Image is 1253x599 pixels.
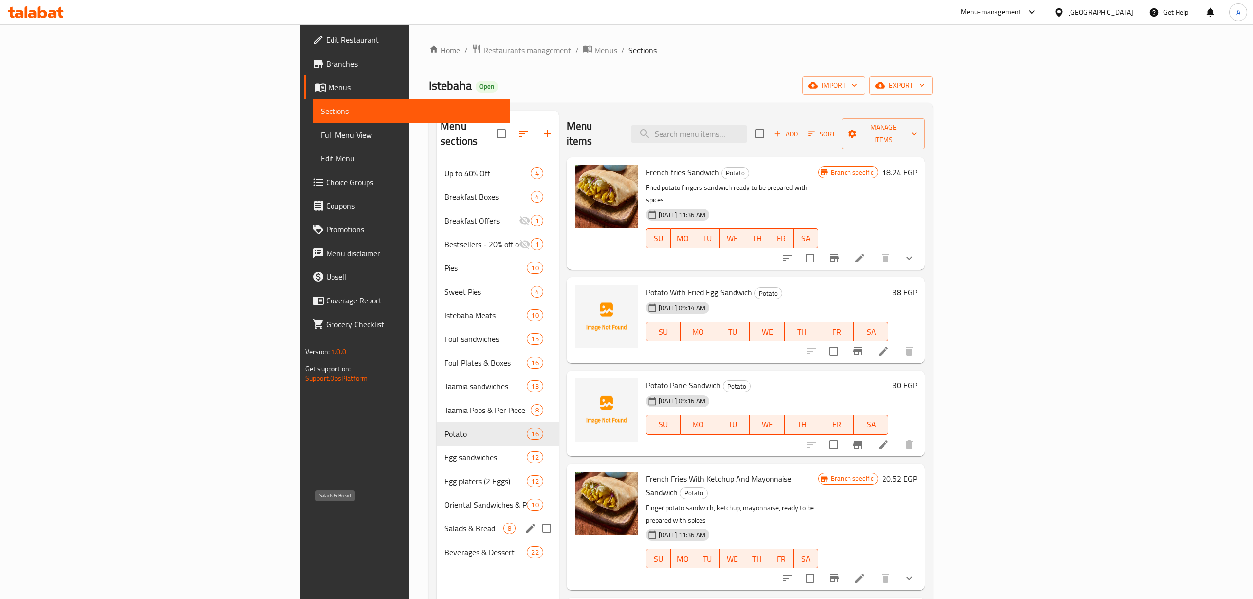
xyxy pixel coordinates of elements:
div: Potato [721,167,749,179]
div: Pies10 [437,256,559,280]
a: Menus [583,44,617,57]
span: FR [773,552,790,566]
a: Menus [304,75,510,99]
button: TH [785,322,819,341]
span: MO [675,552,692,566]
span: Branch specific [827,474,878,483]
button: SA [854,415,888,435]
svg: Inactive section [519,215,531,226]
span: 13 [527,382,542,391]
span: 16 [527,358,542,368]
div: items [527,546,543,558]
button: MO [671,549,696,568]
span: [DATE] 11:36 AM [655,530,709,540]
input: search [631,125,747,143]
button: TH [744,549,769,568]
span: Potato [680,487,707,499]
span: SU [650,325,677,339]
a: Coverage Report [304,289,510,312]
button: SU [646,415,681,435]
p: Finger potato sandwich, ketchup, mayonnaise, ready to be prepared with spices [646,502,818,526]
button: SU [646,228,671,248]
span: FR [823,417,850,432]
button: import [802,76,865,95]
span: 22 [527,548,542,557]
div: Beverages & Dessert22 [437,540,559,564]
div: Bestsellers - 20% off on selected items1 [437,232,559,256]
span: 4 [531,192,543,202]
a: Coupons [304,194,510,218]
span: Oriental Sandwiches & Plates [444,499,527,511]
span: MO [685,325,711,339]
button: Manage items [842,118,925,149]
span: Coverage Report [326,295,502,306]
span: Choice Groups [326,176,502,188]
button: TU [715,415,750,435]
span: import [810,79,857,92]
span: Potato [722,167,749,179]
button: Branch-specific-item [822,246,846,270]
button: sort-choices [776,566,800,590]
div: items [527,380,543,392]
span: 8 [531,406,543,415]
a: Edit menu item [878,439,889,450]
span: Version: [305,345,330,358]
span: 16 [527,429,542,439]
span: Sweet Pies [444,286,530,298]
div: Egg sandwiches12 [437,446,559,469]
span: Sections [628,44,657,56]
span: Foul sandwiches [444,333,527,345]
div: items [527,333,543,345]
span: WE [724,231,740,246]
span: SA [858,417,884,432]
button: SU [646,322,681,341]
span: Salads & Bread [444,523,503,534]
div: Istebaha Meats10 [437,303,559,327]
span: Bestsellers - 20% off on selected items [444,238,518,250]
span: SA [798,231,814,246]
a: Menu disclaimer [304,241,510,265]
button: TH [785,415,819,435]
span: SU [650,552,667,566]
span: Branch specific [827,168,878,177]
button: Add section [535,122,559,146]
span: 1 [531,240,543,249]
button: SA [794,549,818,568]
span: Beverages & Dessert [444,546,527,558]
span: Restaurants management [483,44,571,56]
span: Taamia sandwiches [444,380,527,392]
div: items [527,475,543,487]
p: Fried potato fingers sandwich ready to be prepared with spices [646,182,818,206]
span: Select to update [823,341,844,362]
div: items [503,523,516,534]
img: Potato With Fried Egg Sandwich [575,285,638,348]
span: [DATE] 09:16 AM [655,396,709,406]
span: TU [699,552,716,566]
a: Edit Menu [313,147,510,170]
span: 4 [531,287,543,297]
button: sort-choices [776,246,800,270]
span: Egg platers (2 Eggs) [444,475,527,487]
div: Foul sandwiches15 [437,327,559,351]
span: TH [789,325,815,339]
button: FR [769,549,794,568]
a: Edit Restaurant [304,28,510,52]
span: MO [675,231,692,246]
span: Select to update [800,568,820,589]
h6: 30 EGP [892,378,917,392]
button: delete [897,433,921,456]
span: Get support on: [305,362,351,375]
button: SA [794,228,818,248]
span: Upsell [326,271,502,283]
span: Menus [328,81,502,93]
span: Up to 40% Off [444,167,530,179]
div: Oriental Sandwiches & Plates10 [437,493,559,517]
div: items [527,451,543,463]
span: Grocery Checklist [326,318,502,330]
button: show more [897,566,921,590]
span: WE [754,325,780,339]
span: Breakfast Boxes [444,191,530,203]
